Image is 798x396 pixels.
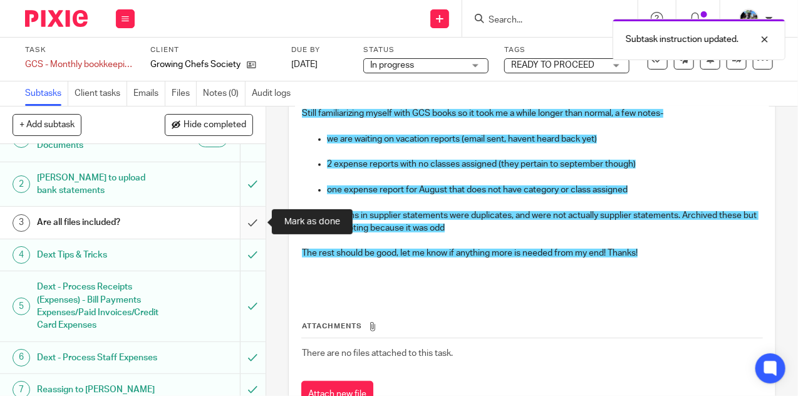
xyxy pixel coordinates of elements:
p: Subtask instruction updated. [626,33,738,46]
span: There are no files attached to this task. [302,349,453,358]
span: 2 expense reports with no classes assigned (they pertain to september though) [327,160,636,169]
span: we are waiting on vacation reports (email sent, havent heard back yet) [327,135,597,143]
h1: Dext - Process Staff Expenses [37,348,164,367]
span: In progress [370,61,414,70]
span: Hide completed [184,120,246,130]
div: 2 [13,175,30,193]
button: Hide completed [165,114,253,135]
label: Client [150,45,276,55]
a: Notes (0) [203,81,246,106]
button: + Add subtask [13,114,81,135]
div: 6 [13,349,30,367]
div: GCS - Monthly bookkeeping - August [25,58,135,71]
label: Status [363,45,489,55]
img: Pixie [25,10,88,27]
div: 5 [13,298,30,315]
span: one expense report for August that does not have category or class assigned [327,185,628,194]
p: Growing Chefs Society [150,58,241,71]
a: Audit logs [252,81,297,106]
h1: Dext Tips & Tricks [37,246,164,264]
span: READY TO PROCEED [511,61,594,70]
h1: Dext - Process Receipts (Expenses) - Bill Payments Expenses/Paid Invoices/Credit Card Expenses [37,278,164,335]
img: Screen%20Shot%202020-06-25%20at%209.49.30%20AM.png [739,9,759,29]
label: Due by [291,45,348,55]
div: 4 [13,246,30,264]
a: Client tasks [75,81,127,106]
h1: Are all files included? [37,213,164,232]
a: Emails [133,81,165,106]
span: Attachments [302,323,362,330]
span: [DATE] [291,60,318,69]
div: 3 [13,214,30,232]
a: Files [172,81,197,106]
span: The rest should be good, let me know if anything more is needed from my end! Thanks! [302,249,638,258]
a: Subtasks [25,81,68,106]
span: all items in supplier statements were duplicates, and were not actually supplier statements. Arch... [327,211,759,232]
label: Task [25,45,135,55]
h1: [PERSON_NAME] to upload bank statements [37,169,164,201]
span: Still familiarizing myself with GCS books so it took me a while longer than normal, a few notes- [302,109,663,118]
